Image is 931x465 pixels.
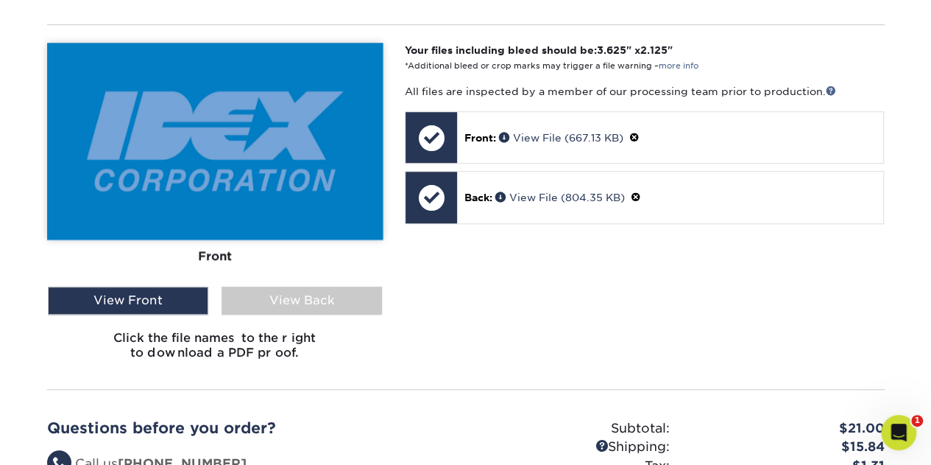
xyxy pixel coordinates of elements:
[681,419,896,438] div: $21.00
[405,44,673,56] strong: Your files including bleed should be: " x "
[597,44,626,56] span: 3.625
[681,438,896,457] div: $15.84
[466,419,681,438] div: Subtotal:
[499,132,623,144] a: View File (667.13 KB)
[911,415,923,427] span: 1
[405,84,884,99] p: All files are inspected by a member of our processing team prior to production.
[466,438,681,457] div: Shipping:
[405,61,698,71] small: *Additional bleed or crop marks may trigger a file warning –
[47,331,383,371] h6: Click the file names to the right to download a PDF proof.
[464,132,496,144] span: Front:
[222,287,382,315] div: View Back
[881,415,916,450] iframe: Intercom live chat
[48,287,208,315] div: View Front
[495,192,625,203] a: View File (804.35 KB)
[464,192,492,203] span: Back:
[640,44,668,56] span: 2.125
[659,61,698,71] a: more info
[47,419,455,437] h2: Questions before you order?
[47,240,383,272] div: Front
